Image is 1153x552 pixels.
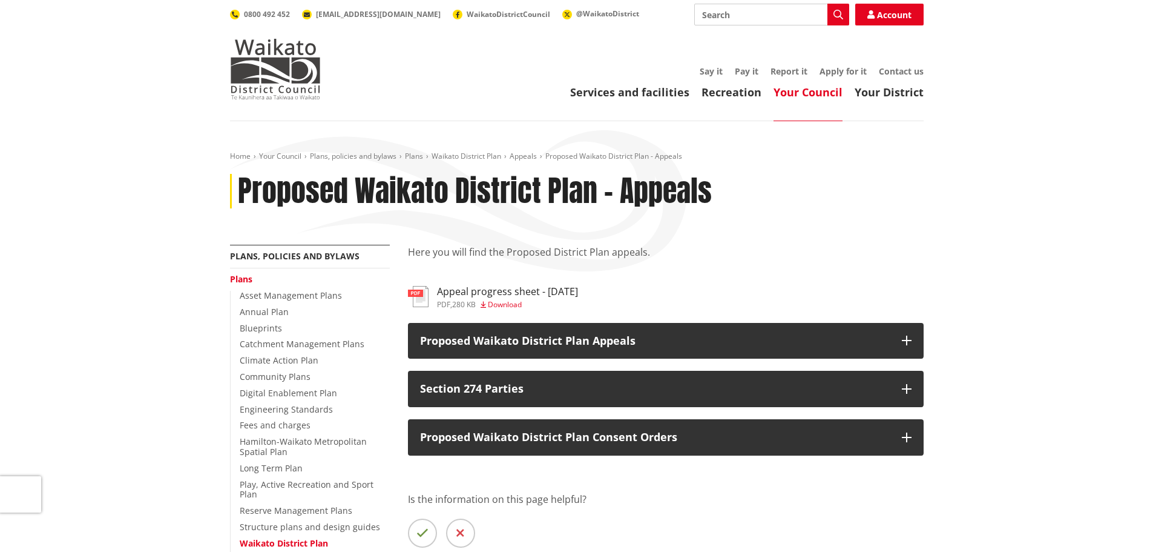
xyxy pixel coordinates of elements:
a: Annual Plan [240,306,289,318]
a: Community Plans [240,371,310,382]
button: Proposed Waikato District Plan Appeals [408,323,924,359]
a: Your Council [774,85,843,99]
a: Pay it [735,65,758,77]
nav: breadcrumb [230,151,924,162]
a: Waikato District Plan [240,537,328,549]
a: Appeal progress sheet - [DATE] pdf,280 KB Download [408,286,578,308]
a: Your Council [259,151,301,161]
a: Account [855,4,924,25]
span: WaikatoDistrictCouncil [467,9,550,19]
a: Catchment Management Plans [240,338,364,350]
a: Asset Management Plans [240,290,342,301]
a: Plans, policies and bylaws [230,250,360,262]
a: Report it [770,65,807,77]
h3: Appeal progress sheet - [DATE] [437,286,578,298]
a: Appeals [510,151,537,161]
span: 0800 492 452 [244,9,290,19]
iframe: Messenger Launcher [1097,501,1141,545]
img: Waikato District Council - Te Kaunihera aa Takiwaa o Waikato [230,39,321,99]
span: @WaikatoDistrict [576,8,639,19]
img: document-pdf.svg [408,286,429,307]
a: WaikatoDistrictCouncil [453,9,550,19]
a: Fees and charges [240,419,310,431]
a: Services and facilities [570,85,689,99]
input: Search input [694,4,849,25]
a: Blueprints [240,322,282,334]
a: Plans [405,151,423,161]
a: Reserve Management Plans [240,505,352,516]
a: Home [230,151,251,161]
a: Waikato District Plan [432,151,501,161]
a: Apply for it [820,65,867,77]
div: , [437,301,578,308]
a: @WaikatoDistrict [562,8,639,19]
a: Long Term Plan [240,462,303,474]
span: Download [488,299,522,310]
a: Digital Enablement Plan [240,387,337,399]
button: Section 274 Parties [408,371,924,407]
a: Climate Action Plan [240,354,318,366]
button: Proposed Waikato District Plan Consent Orders [408,419,924,456]
a: Hamilton-Waikato Metropolitan Spatial Plan [240,436,367,457]
span: pdf [437,299,450,310]
span: [EMAIL_ADDRESS][DOMAIN_NAME] [316,9,441,19]
a: Engineering Standards [240,404,333,415]
a: Plans [230,273,252,285]
a: Plans, policies and bylaws [310,151,396,161]
a: Play, Active Recreation and Sport Plan [240,479,373,500]
h1: Proposed Waikato District Plan - Appeals [238,174,712,209]
a: [EMAIL_ADDRESS][DOMAIN_NAME] [302,9,441,19]
a: Contact us [879,65,924,77]
p: Here you will find the Proposed District Plan appeals. [408,245,924,274]
a: Your District [855,85,924,99]
span: 280 KB [452,299,476,310]
a: 0800 492 452 [230,9,290,19]
a: Say it [700,65,723,77]
p: Is the information on this page helpful? [408,492,924,507]
a: Recreation [701,85,761,99]
span: Proposed Waikato District Plan - Appeals [545,151,682,161]
p: Proposed Waikato District Plan Consent Orders [420,431,890,444]
a: Structure plans and design guides [240,521,380,533]
p: Proposed Waikato District Plan Appeals [420,335,890,347]
p: Section 274 Parties [420,383,890,395]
